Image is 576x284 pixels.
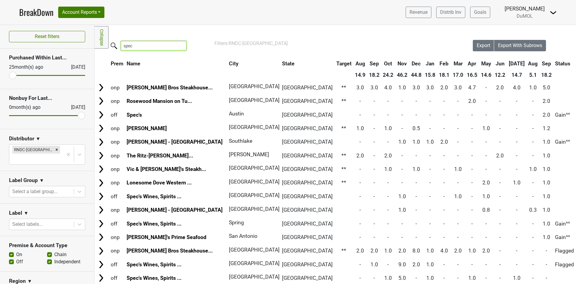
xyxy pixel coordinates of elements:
[451,58,465,69] th: Mar: activate to sort column ascending
[373,153,375,159] span: -
[494,40,546,51] button: Export With Subrows
[356,85,364,91] span: 3.0
[443,112,445,118] span: -
[229,233,257,239] span: San Antonio
[97,97,106,106] img: Arrow right
[499,98,501,104] span: -
[282,193,333,199] span: [GEOGRAPHIC_DATA]
[496,153,504,159] span: 2.0
[532,221,534,227] span: -
[97,138,106,147] img: Arrow right
[384,153,392,159] span: 2.0
[471,139,473,145] span: -
[471,180,473,186] span: -
[367,70,381,80] th: 18.2
[543,153,550,159] span: 1.0
[513,180,520,186] span: 1.0
[111,61,123,67] span: Prem
[398,85,406,91] span: 1.0
[359,166,361,172] span: -
[97,233,106,242] img: Arrow right
[457,98,459,104] span: -
[109,95,125,108] td: onp
[443,98,445,104] span: -
[66,104,85,111] div: [DATE]
[335,58,353,69] th: Target: activate to sort column ascending
[94,26,109,49] a: Collapse
[97,274,106,283] img: Arrow right
[507,58,526,69] th: Jul: activate to sort column ascending
[529,207,537,213] span: 0.3
[532,125,534,131] span: -
[543,112,550,118] span: 2.0
[429,125,431,131] span: -
[359,221,361,227] span: -
[440,139,448,145] span: 2.0
[384,125,392,131] span: 1.0
[555,61,570,67] span: Status
[485,153,487,159] span: -
[359,180,361,186] span: -
[382,70,395,80] th: 24.2
[384,85,392,91] span: 4.0
[229,124,280,130] span: [GEOGRAPHIC_DATA]
[359,207,361,213] span: -
[359,98,361,104] span: -
[426,85,434,91] span: 3.0
[543,166,550,172] span: 1.0
[482,193,490,199] span: 1.0
[517,13,533,19] span: DuMOL
[373,193,375,199] span: -
[127,180,192,186] a: Lonesome Dove Western ...
[282,98,333,104] span: [GEOGRAPHIC_DATA]
[415,207,417,213] span: -
[471,207,473,213] span: -
[127,139,223,145] a: [PERSON_NAME] - [GEOGRAPHIC_DATA]
[479,58,493,69] th: May: activate to sort column ascending
[370,85,378,91] span: 3.0
[499,193,501,199] span: -
[109,163,125,176] td: onp
[532,112,534,118] span: -
[109,204,125,217] td: onp
[282,112,333,118] span: [GEOGRAPHIC_DATA]
[401,112,403,118] span: -
[127,262,181,268] a: Spec's Wines, Spirits ...
[97,260,106,269] img: Arrow right
[387,98,389,104] span: -
[109,149,125,162] td: onp
[36,135,40,142] span: ▼
[373,221,375,227] span: -
[471,112,473,118] span: -
[496,85,504,91] span: 2.0
[282,180,333,186] span: [GEOGRAPHIC_DATA]
[353,70,367,80] th: 14.9
[95,58,109,69] th: &nbsp;: activate to sort column ascending
[109,217,125,230] td: off
[229,111,244,117] span: Austin
[373,112,375,118] span: -
[412,139,420,145] span: 1.0
[127,112,142,118] a: Spec's
[543,221,550,227] span: 1.0
[532,98,534,104] span: -
[457,153,459,159] span: -
[457,112,459,118] span: -
[516,112,517,118] span: -
[109,122,125,135] td: onp
[485,85,487,91] span: -
[125,58,227,69] th: Name: activate to sort column ascending
[16,251,22,258] label: On
[336,61,352,67] span: Target
[280,58,334,69] th: State: activate to sort column ascending
[482,207,490,213] span: 0.8
[412,125,420,131] span: 0.5
[373,166,375,172] span: -
[436,7,465,18] a: Distrib Inv
[127,98,192,104] a: Rosewood Mansion on Tu...
[443,221,445,227] span: -
[97,165,106,174] img: Arrow right
[9,104,57,111] div: 0 month(s) ago
[53,146,60,154] div: Remove RNDC-TX
[493,58,507,69] th: Jun: activate to sort column ascending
